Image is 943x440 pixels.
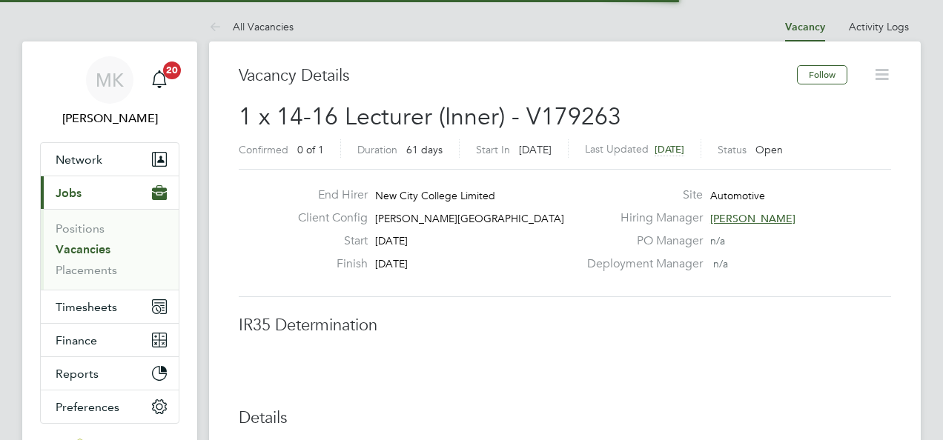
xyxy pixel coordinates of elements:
[209,20,294,33] a: All Vacancies
[163,61,181,79] span: 20
[578,256,703,272] label: Deployment Manager
[56,221,105,236] a: Positions
[357,143,397,156] label: Duration
[41,357,179,390] button: Reports
[519,143,552,156] span: [DATE]
[41,143,179,176] button: Network
[40,110,179,127] span: Megan Knowles
[785,21,825,33] a: Vacancy
[718,143,747,156] label: Status
[239,143,288,156] label: Confirmed
[849,20,909,33] a: Activity Logs
[239,65,797,87] h3: Vacancy Details
[655,143,684,156] span: [DATE]
[713,257,728,270] span: n/a
[145,56,174,104] a: 20
[41,176,179,209] button: Jobs
[710,234,725,247] span: n/a
[585,142,649,156] label: Last Updated
[710,189,765,202] span: Automotive
[578,210,703,226] label: Hiring Manager
[56,400,119,414] span: Preferences
[56,300,117,314] span: Timesheets
[239,315,891,336] h3: IR35 Determination
[755,143,783,156] span: Open
[286,233,368,249] label: Start
[406,143,443,156] span: 61 days
[710,212,795,225] span: [PERSON_NAME]
[375,234,408,247] span: [DATE]
[286,187,368,203] label: End Hirer
[56,242,110,256] a: Vacancies
[375,257,408,270] span: [DATE]
[40,56,179,127] a: MK[PERSON_NAME]
[239,102,621,131] span: 1 x 14-16 Lecturer (Inner) - V179263
[41,290,179,323] button: Timesheets
[239,407,891,429] h3: Details
[578,187,703,203] label: Site
[56,333,97,347] span: Finance
[286,210,368,226] label: Client Config
[476,143,510,156] label: Start In
[96,70,124,90] span: MK
[41,209,179,290] div: Jobs
[375,212,564,225] span: [PERSON_NAME][GEOGRAPHIC_DATA]
[56,186,82,200] span: Jobs
[41,324,179,356] button: Finance
[56,263,117,277] a: Placements
[797,65,847,84] button: Follow
[578,233,703,249] label: PO Manager
[375,189,495,202] span: New City College Limited
[297,143,324,156] span: 0 of 1
[286,256,368,272] label: Finish
[56,153,102,167] span: Network
[41,390,179,423] button: Preferences
[56,367,99,381] span: Reports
